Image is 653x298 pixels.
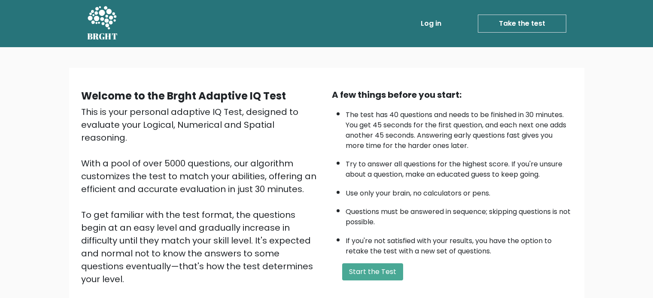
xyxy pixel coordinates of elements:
[332,88,572,101] div: A few things before you start:
[346,155,572,180] li: Try to answer all questions for the highest score. If you're unsure about a question, make an edu...
[342,263,403,280] button: Start the Test
[346,105,572,151] li: The test has 40 questions and needs to be finished in 30 minutes. You get 45 seconds for the firs...
[346,184,572,199] li: Use only your brain, no calculators or pens.
[87,3,118,44] a: BRGHT
[417,15,445,32] a: Log in
[478,15,566,33] a: Take the test
[346,232,572,256] li: If you're not satisfied with your results, you have the option to retake the test with a new set ...
[87,31,118,42] h5: BRGHT
[346,202,572,227] li: Questions must be answered in sequence; skipping questions is not possible.
[81,89,286,103] b: Welcome to the Brght Adaptive IQ Test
